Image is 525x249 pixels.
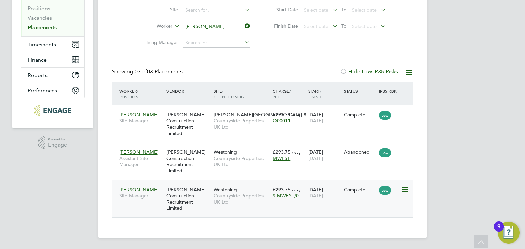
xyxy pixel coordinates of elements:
[271,85,307,103] div: Charge
[165,85,212,97] div: Vendor
[267,23,298,29] label: Finish Date
[308,193,323,199] span: [DATE]
[292,150,301,155] span: / day
[119,112,159,118] span: [PERSON_NAME]
[28,15,52,21] a: Vacancies
[214,187,237,193] span: Westoning
[21,105,85,116] a: Go to home page
[119,187,159,193] span: [PERSON_NAME]
[340,68,398,75] label: Hide Low IR35 Risks
[135,68,147,75] span: 03 of
[118,85,165,103] div: Worker
[344,149,376,155] div: Abandoned
[273,149,291,155] span: £293.75
[307,146,342,165] div: [DATE]
[497,226,500,235] div: 9
[119,155,163,167] span: Assistant Site Manager
[339,21,348,30] span: To
[165,146,212,177] div: [PERSON_NAME] Construction Recruitment Limited
[214,118,269,130] span: Countryside Properties UK Ltd
[377,85,401,97] div: IR35 Risk
[133,23,172,30] label: Worker
[119,149,159,155] span: [PERSON_NAME]
[352,23,377,29] span: Select date
[139,39,178,45] label: Hiring Manager
[214,155,269,167] span: Countryside Properties UK Ltd
[344,187,376,193] div: Complete
[112,68,184,75] div: Showing
[307,108,342,127] div: [DATE]
[352,7,377,13] span: Select date
[339,5,348,14] span: To
[118,183,413,189] a: [PERSON_NAME]Site Manager[PERSON_NAME] Construction Recruitment LimitedWestoningCountryside Prope...
[48,136,67,142] span: Powered by
[118,108,413,114] a: [PERSON_NAME]Site Manager[PERSON_NAME] Construction Recruitment Limited[PERSON_NAME][GEOGRAPHIC_D...
[28,5,50,12] a: Positions
[135,68,183,75] span: 03 Placements
[119,193,163,199] span: Site Manager
[48,142,67,148] span: Engage
[28,87,57,94] span: Preferences
[34,105,71,116] img: acr-ltd-logo-retina.png
[119,88,138,99] span: / Position
[379,148,391,157] span: Low
[183,5,250,15] input: Search for...
[304,23,328,29] span: Select date
[183,38,250,48] input: Search for...
[28,41,56,48] span: Timesheets
[292,112,301,117] span: / day
[379,111,391,120] span: Low
[118,145,413,151] a: [PERSON_NAME]Assistant Site Manager[PERSON_NAME] Construction Recruitment LimitedWestoningCountry...
[344,112,376,118] div: Complete
[212,85,271,103] div: Site
[273,88,291,99] span: / PO
[273,187,291,193] span: £293.75
[28,24,57,31] a: Placements
[342,85,378,97] div: Status
[308,118,323,124] span: [DATE]
[38,136,67,149] a: Powered byEngage
[214,149,237,155] span: Westoning
[21,68,84,83] button: Reports
[183,22,250,31] input: Search for...
[267,6,298,13] label: Start Date
[273,112,291,118] span: £293.75
[28,72,48,78] span: Reports
[379,186,391,195] span: Low
[28,57,47,63] span: Finance
[165,183,212,215] div: [PERSON_NAME] Construction Recruitment Limited
[21,52,84,67] button: Finance
[214,193,269,205] span: Countryside Properties UK Ltd
[273,193,304,199] span: S-MWEST/0…
[21,37,84,52] button: Timesheets
[273,118,291,124] span: Q00011
[308,155,323,161] span: [DATE]
[214,112,306,118] span: [PERSON_NAME][GEOGRAPHIC_DATA] 8
[292,187,301,192] span: / day
[119,118,163,124] span: Site Manager
[165,108,212,140] div: [PERSON_NAME] Construction Recruitment Limited
[308,88,321,99] span: / Finish
[304,7,328,13] span: Select date
[21,83,84,98] button: Preferences
[273,155,290,161] span: MWEST
[498,222,520,244] button: Open Resource Center, 9 new notifications
[139,6,178,13] label: Site
[307,85,342,103] div: Start
[214,88,244,99] span: / Client Config
[307,183,342,202] div: [DATE]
